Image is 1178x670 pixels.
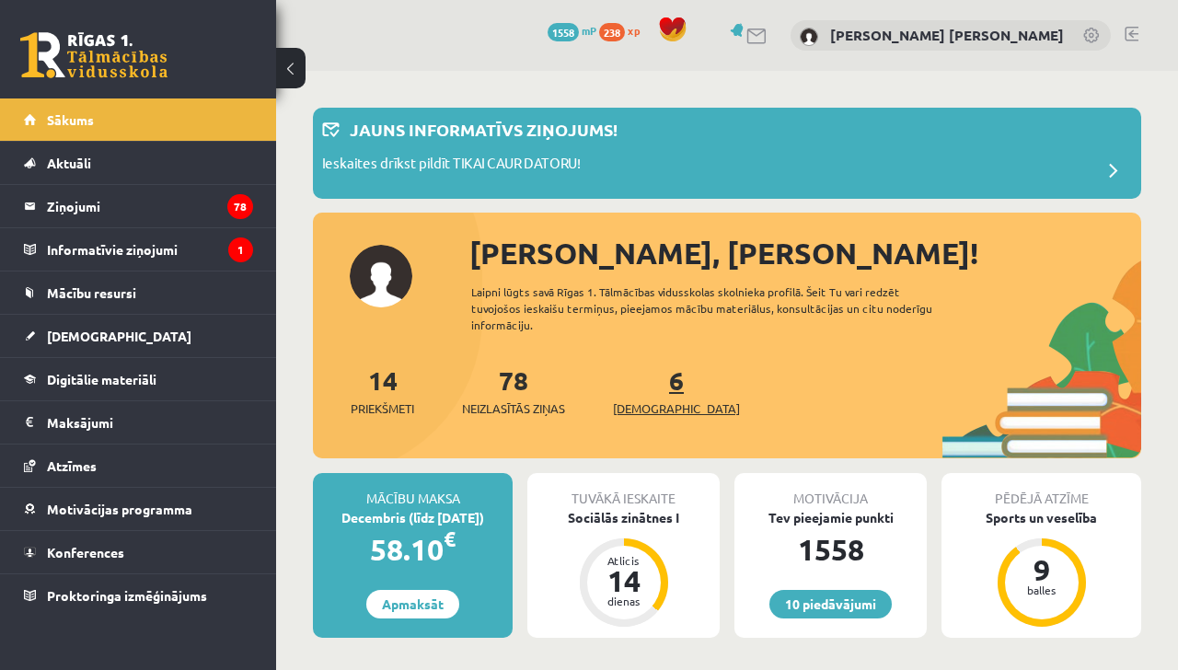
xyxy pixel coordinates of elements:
div: 14 [596,566,652,595]
a: 14Priekšmeti [351,364,414,418]
legend: Maksājumi [47,401,253,444]
a: Maksājumi [24,401,253,444]
legend: Informatīvie ziņojumi [47,228,253,271]
a: Ziņojumi78 [24,185,253,227]
span: € [444,526,456,552]
div: Tev pieejamie punkti [734,508,927,527]
div: Decembris (līdz [DATE]) [313,508,513,527]
div: 9 [1014,555,1069,584]
span: Aktuāli [47,155,91,171]
a: Aktuāli [24,142,253,184]
span: Proktoringa izmēģinājums [47,587,207,604]
a: Rīgas 1. Tālmācības vidusskola [20,32,167,78]
span: Motivācijas programma [47,501,192,517]
div: Tuvākā ieskaite [527,473,720,508]
a: Informatīvie ziņojumi1 [24,228,253,271]
span: Atzīmes [47,457,97,474]
a: Atzīmes [24,445,253,487]
p: Jauns informatīvs ziņojums! [350,117,618,142]
div: [PERSON_NAME], [PERSON_NAME]! [469,231,1141,275]
div: Pēdējā atzīme [941,473,1141,508]
a: Sākums [24,98,253,141]
a: Proktoringa izmēģinājums [24,574,253,617]
div: Atlicis [596,555,652,566]
span: Mācību resursi [47,284,136,301]
span: xp [628,23,640,38]
a: 6[DEMOGRAPHIC_DATA] [613,364,740,418]
a: 10 piedāvājumi [769,590,892,618]
div: Laipni lūgts savā Rīgas 1. Tālmācības vidusskolas skolnieka profilā. Šeit Tu vari redzēt tuvojošo... [471,283,968,333]
div: balles [1014,584,1069,595]
div: Mācību maksa [313,473,513,508]
a: 1558 mP [548,23,596,38]
a: [DEMOGRAPHIC_DATA] [24,315,253,357]
a: [PERSON_NAME] [PERSON_NAME] [830,26,1064,44]
a: Mācību resursi [24,271,253,314]
span: Konferences [47,544,124,560]
legend: Ziņojumi [47,185,253,227]
div: 58.10 [313,527,513,572]
span: [DEMOGRAPHIC_DATA] [613,399,740,418]
p: Ieskaites drīkst pildīt TIKAI CAUR DATORU! [322,153,581,179]
a: Jauns informatīvs ziņojums! Ieskaites drīkst pildīt TIKAI CAUR DATORU! [322,117,1132,190]
a: 238 xp [599,23,649,38]
a: Sociālās zinātnes I Atlicis 14 dienas [527,508,720,630]
div: Sports un veselība [941,508,1141,527]
img: Paula Marija Grinberga [800,28,818,46]
span: [DEMOGRAPHIC_DATA] [47,328,191,344]
span: Neizlasītās ziņas [462,399,565,418]
div: Sociālās zinātnes I [527,508,720,527]
a: Konferences [24,531,253,573]
span: 238 [599,23,625,41]
div: Motivācija [734,473,927,508]
div: 1558 [734,527,927,572]
a: Motivācijas programma [24,488,253,530]
a: Apmaksāt [366,590,459,618]
div: dienas [596,595,652,606]
a: 78Neizlasītās ziņas [462,364,565,418]
span: 1558 [548,23,579,41]
a: Sports un veselība 9 balles [941,508,1141,630]
span: mP [582,23,596,38]
span: Priekšmeti [351,399,414,418]
span: Sākums [47,111,94,128]
i: 1 [228,237,253,262]
i: 78 [227,194,253,219]
span: Digitālie materiāli [47,371,156,387]
a: Digitālie materiāli [24,358,253,400]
